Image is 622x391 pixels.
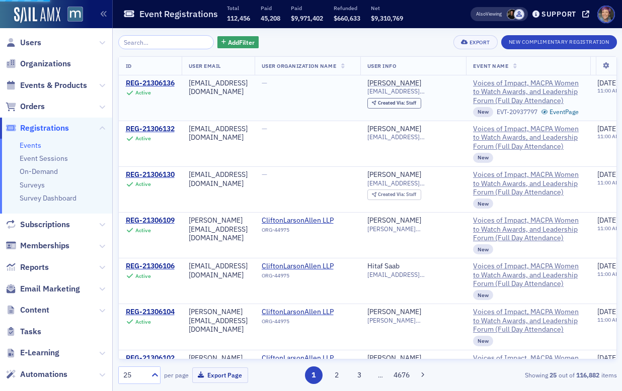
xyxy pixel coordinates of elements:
[6,305,49,316] a: Content
[6,219,70,230] a: Subscriptions
[367,216,421,225] a: [PERSON_NAME]
[367,98,421,109] div: Created Via: Staff
[123,370,145,380] div: 25
[514,9,524,20] span: Justin Chase
[476,11,486,17] div: Also
[473,308,583,334] a: Voices of Impact, MACPA Women to Watch Awards, and Leadership Forum (Full Day Attendance)
[6,37,41,48] a: Users
[473,336,493,346] div: New
[20,240,69,251] span: Memberships
[367,271,459,278] span: [EMAIL_ADDRESS][DOMAIN_NAME]
[597,261,618,270] span: [DATE]
[189,308,248,334] div: [PERSON_NAME][EMAIL_ADDRESS][DOMAIN_NAME]
[473,244,493,254] div: New
[473,62,508,69] span: Event Name
[367,125,421,134] div: [PERSON_NAME]
[261,14,280,22] span: 45,208
[20,283,80,295] span: Email Marketing
[20,347,59,358] span: E-Learning
[126,62,132,69] span: ID
[262,354,353,363] a: CliftonLarsonAllen LLP
[473,170,583,197] span: Voices of Impact, MACPA Women to Watch Awards, and Leadership Forum (Full Day Attendance)
[367,189,421,200] div: Created Via: Staff
[473,199,493,209] div: New
[192,367,248,383] button: Export Page
[473,107,493,117] div: New
[597,124,618,133] span: [DATE]
[189,216,248,243] div: [PERSON_NAME][EMAIL_ADDRESS][DOMAIN_NAME]
[228,38,255,47] span: Add Filter
[371,14,403,22] span: $9,310,769
[378,192,416,198] div: Staff
[126,170,175,179] a: REG-21306130
[597,133,620,140] time: 11:00 AM
[597,353,618,362] span: [DATE]
[497,108,537,116] div: EVT-20937797
[262,318,353,328] div: ORG-44975
[501,35,617,49] button: New Complimentary Registration
[367,87,459,95] span: [EMAIL_ADDRESS][DOMAIN_NAME]
[135,181,151,187] div: Active
[6,326,41,337] a: Tasks
[548,370,559,379] strong: 25
[126,216,175,225] a: REG-21306109
[367,62,397,69] span: User Info
[6,283,80,295] a: Email Marketing
[367,179,459,187] span: [EMAIL_ADDRESS][DOMAIN_NAME]
[20,101,45,112] span: Orders
[126,125,175,134] a: REG-21306132
[291,5,323,12] p: Paid
[262,272,353,282] div: ORG-44975
[126,354,175,363] a: REG-21306102
[597,6,615,23] span: Profile
[60,7,83,24] a: View Homepage
[126,308,175,317] a: REG-21306104
[367,317,459,324] span: [PERSON_NAME][EMAIL_ADDRESS][DOMAIN_NAME]
[14,7,60,23] img: SailAMX
[262,308,353,317] a: CliftonLarsonAllen LLP
[541,10,576,19] div: Support
[6,262,49,273] a: Reports
[597,179,620,186] time: 11:00 AM
[473,262,583,288] span: Voices of Impact, MACPA Women to Watch Awards, and Leadership Forum (Full Day Attendance)
[305,366,323,384] button: 1
[189,170,248,188] div: [EMAIL_ADDRESS][DOMAIN_NAME]
[262,262,353,271] a: CliftonLarsonAllen LLP
[473,354,583,380] span: Voices of Impact, MACPA Women to Watch Awards, and Leadership Forum (Full Day Attendance)
[473,79,583,106] a: Voices of Impact, MACPA Women to Watch Awards, and Leadership Forum (Full Day Attendance)
[367,308,421,317] a: [PERSON_NAME]
[126,262,175,271] a: REG-21306106
[118,35,214,49] input: Search…
[262,227,353,237] div: ORG-44975
[189,354,248,389] div: [PERSON_NAME][EMAIL_ADDRESS][PERSON_NAME][DOMAIN_NAME]
[393,366,411,384] button: 4676
[473,216,583,243] span: Voices of Impact, MACPA Women to Watch Awards, and Leadership Forum (Full Day Attendance)
[6,240,69,251] a: Memberships
[20,167,58,176] a: On-Demand
[597,170,618,179] span: [DATE]
[597,316,620,323] time: 11:00 AM
[367,170,421,179] div: [PERSON_NAME]
[6,123,69,134] a: Registrations
[367,79,421,88] a: [PERSON_NAME]
[507,9,517,20] span: Lauren McDonough
[135,319,151,325] div: Active
[597,307,618,316] span: [DATE]
[227,14,250,22] span: 112,456
[217,36,259,49] button: AddFilter
[378,191,406,198] span: Created Via :
[20,37,41,48] span: Users
[351,366,368,384] button: 3
[189,62,221,69] span: User Email
[367,262,400,271] a: Hitaf Saab
[6,101,45,112] a: Orders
